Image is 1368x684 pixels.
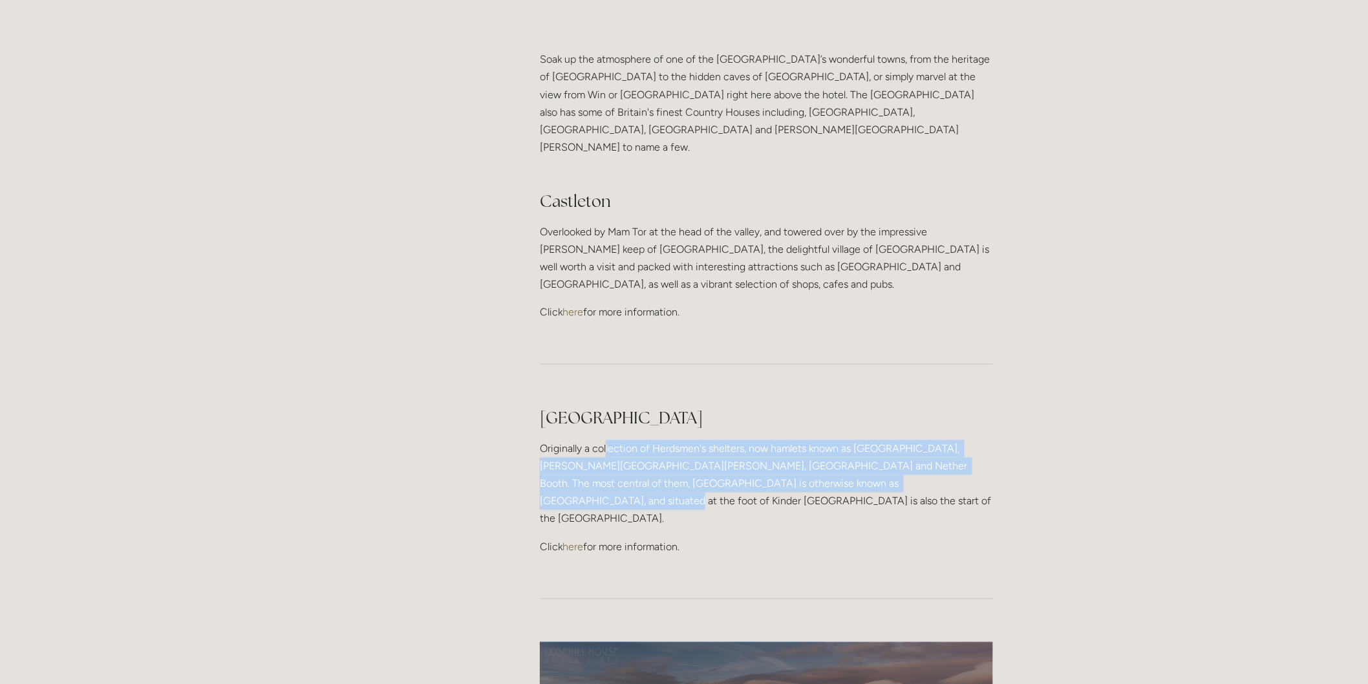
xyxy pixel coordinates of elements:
[540,50,993,173] p: Soak up the atmosphere of one of the [GEOGRAPHIC_DATA]’s wonderful towns, from the heritage of [G...
[540,303,993,321] p: Click for more information.
[540,407,993,430] h2: [GEOGRAPHIC_DATA]
[562,541,583,553] a: here
[540,539,993,556] p: Click for more information.
[540,223,993,294] p: Overlooked by Mam Tor at the head of the valley, and towered over by the impressive [PERSON_NAME]...
[562,306,583,318] a: here
[540,440,993,528] p: Originally a collection of Herdsmen's shelters, now hamlets known as [GEOGRAPHIC_DATA], [PERSON_N...
[540,190,993,213] h2: Castleton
